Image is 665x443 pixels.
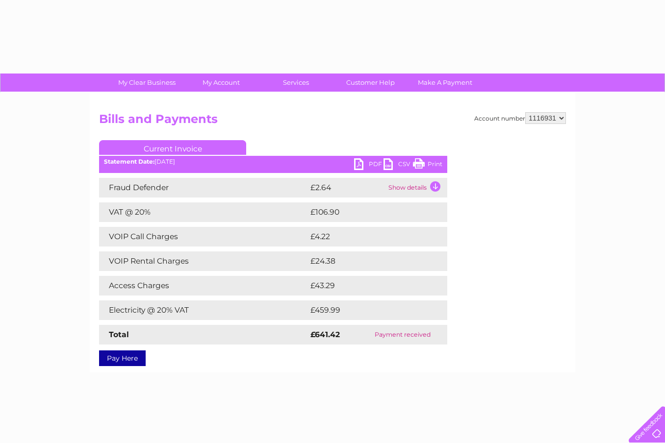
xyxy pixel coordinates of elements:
td: VOIP Rental Charges [99,251,308,271]
a: Current Invoice [99,140,246,155]
strong: Total [109,330,129,339]
div: Account number [474,112,566,124]
td: Electricity @ 20% VAT [99,300,308,320]
td: VOIP Call Charges [99,227,308,246]
td: £4.22 [308,227,424,246]
td: Payment received [358,325,447,345]
td: £459.99 [308,300,430,320]
a: Pay Here [99,350,146,366]
td: VAT @ 20% [99,202,308,222]
td: £2.64 [308,178,386,197]
a: Make A Payment [405,74,486,92]
a: Customer Help [330,74,411,92]
td: £106.90 [308,202,430,222]
a: PDF [354,158,384,172]
a: Services [256,74,336,92]
td: Fraud Defender [99,178,308,197]
td: £24.38 [308,251,428,271]
a: My Account [181,74,262,92]
a: My Clear Business [106,74,187,92]
td: £43.29 [308,276,427,295]
h2: Bills and Payments [99,112,566,131]
b: Statement Date: [104,158,154,165]
div: [DATE] [99,158,447,165]
a: CSV [384,158,413,172]
td: Show details [386,178,447,197]
a: Print [413,158,442,172]
strong: £641.42 [310,330,340,339]
td: Access Charges [99,276,308,295]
